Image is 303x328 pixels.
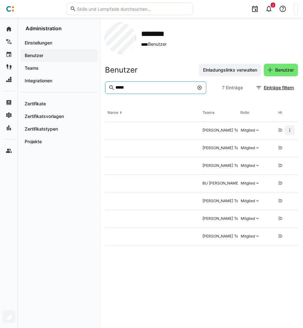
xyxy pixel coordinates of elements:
div: [PERSON_NAME] Team [202,128,244,133]
div: [PERSON_NAME] Team, [PERSON_NAME] Team [202,145,287,150]
span: [DATE] [278,128,291,132]
span: Benutzer [274,67,295,73]
h2: Benutzer [105,65,138,75]
button: Einladungslinks verwalten [199,64,261,76]
span: Einträge [226,85,243,91]
span: 2 [272,3,274,7]
span: [DATE] [278,234,291,238]
div: Name [108,110,118,115]
div: Mitglied [241,145,255,150]
div: [PERSON_NAME] Team [202,198,244,203]
span: [DATE] [278,198,291,203]
span: 7 [222,85,225,91]
span: [DATE] [278,163,291,168]
span: [DATE] [278,181,291,185]
span: Einträge filtern [263,85,295,91]
div: Rolle [240,110,249,115]
div: Mitglied [241,181,255,186]
div: Mitglied [241,198,255,203]
input: Skills und Lernpfade durchsuchen… [76,6,189,12]
div: Mitglied [241,163,255,168]
div: [PERSON_NAME] Team, BU [PERSON_NAME] [202,163,283,168]
div: Mitglied [241,216,255,221]
div: BU [PERSON_NAME], [PERSON_NAME] Team [202,181,283,186]
div: Mitglied [241,234,255,239]
span: [DATE] [278,145,291,150]
button: Benutzer [264,64,298,76]
span: [DATE] [278,216,291,221]
span: Einladungslinks verwalten [202,67,258,73]
div: Hinzugefügt [278,110,300,115]
div: Mitglied [241,128,255,133]
button: Einträge filtern [252,81,298,94]
div: [PERSON_NAME] Team [202,216,244,221]
div: [PERSON_NAME] Team, [PERSON_NAME] Team [202,234,287,239]
span: Benutzer [141,41,167,48]
div: Teams [202,110,214,115]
